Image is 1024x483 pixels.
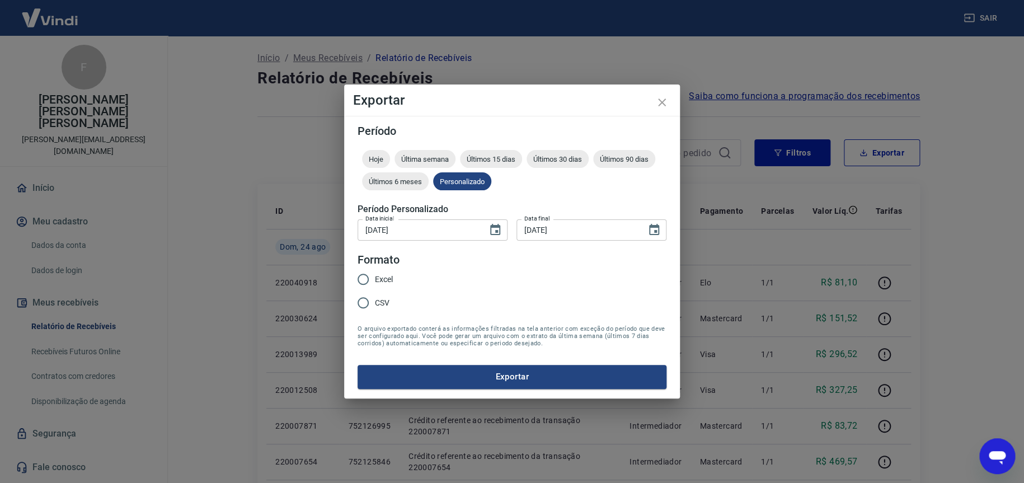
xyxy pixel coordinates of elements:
[516,219,638,240] input: DD/MM/YYYY
[353,93,671,107] h4: Exportar
[358,125,666,137] h5: Período
[593,155,655,163] span: Últimos 90 dias
[358,219,480,240] input: DD/MM/YYYY
[433,177,491,186] span: Personalizado
[358,365,666,388] button: Exportar
[394,150,455,168] div: Última semana
[362,177,429,186] span: Últimos 6 meses
[484,219,506,241] button: Choose date, selected date is 22 de ago de 2025
[358,204,666,215] h5: Período Personalizado
[527,155,589,163] span: Últimos 30 dias
[375,297,389,309] span: CSV
[643,219,665,241] button: Choose date, selected date is 24 de ago de 2025
[593,150,655,168] div: Últimos 90 dias
[524,214,549,223] label: Data final
[460,155,522,163] span: Últimos 15 dias
[358,252,400,268] legend: Formato
[365,214,394,223] label: Data inicial
[460,150,522,168] div: Últimos 15 dias
[358,325,666,347] span: O arquivo exportado conterá as informações filtradas na tela anterior com exceção do período que ...
[394,155,455,163] span: Última semana
[362,150,390,168] div: Hoje
[362,172,429,190] div: Últimos 6 meses
[649,89,675,116] button: close
[979,438,1015,474] iframe: Botão para abrir a janela de mensagens
[362,155,390,163] span: Hoje
[527,150,589,168] div: Últimos 30 dias
[433,172,491,190] div: Personalizado
[375,274,393,285] span: Excel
